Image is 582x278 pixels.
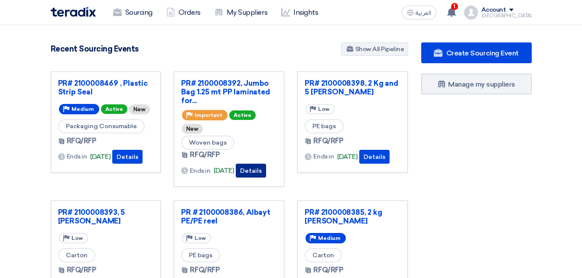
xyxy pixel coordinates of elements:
span: Low [195,235,206,241]
span: RFQ/RFP [67,136,97,146]
span: [DATE] [90,152,111,162]
a: Insights [274,3,325,22]
h4: Recent Sourcing Events [51,44,139,54]
span: Low [72,235,83,241]
span: Carton [305,248,342,262]
span: Medium [72,106,94,112]
a: Sourcing [106,3,159,22]
span: RFQ/RFP [190,265,220,275]
span: Carton [58,248,95,262]
span: Important [195,112,222,118]
a: My Suppliers [208,3,274,22]
a: PR# 2100008469 , Plastic Strip Seal [58,79,154,96]
span: Ends in [313,152,334,161]
span: Active [101,104,127,114]
button: Details [236,164,266,178]
span: Woven bags [181,136,234,150]
span: RFQ/RFP [313,136,343,146]
span: [DATE] [214,166,234,176]
span: العربية [416,10,431,16]
a: Orders [159,3,208,22]
a: PR # 2100008386, Albayt PE/PE reel [181,208,277,225]
a: PR# 2100008398, 2 Kg and 5 [PERSON_NAME] [305,79,400,96]
span: PE bags [305,119,344,133]
img: profile_test.png [464,6,478,19]
img: Teradix logo [51,7,96,17]
span: Active [229,110,256,120]
button: Details [112,150,143,164]
button: Details [359,150,390,164]
a: PR# 2100008393, 5 [PERSON_NAME] [58,208,154,225]
a: Show All Pipeline [341,42,408,56]
span: Ends in [190,166,210,175]
div: New [129,104,150,114]
span: Ends in [67,152,87,161]
div: Account [481,6,506,14]
span: Medium [318,235,341,241]
span: Create Sourcing Event [446,49,519,57]
a: PR# 2100008385, 2 kg [PERSON_NAME] [305,208,400,225]
button: العربية [402,6,436,19]
a: Manage my suppliers [421,74,532,94]
span: RFQ/RFP [313,265,343,275]
div: New [182,124,203,134]
span: RFQ/RFP [190,150,220,160]
a: PR# 2100008392, Jumbo Bag 1.25 mt PP laminated for... [181,79,277,105]
span: [DATE] [337,152,358,162]
div: [GEOGRAPHIC_DATA] [481,13,532,18]
span: Low [318,106,329,112]
span: 1 [451,3,458,10]
span: PE bags [181,248,220,262]
span: Packaging Consumable [58,119,145,133]
span: RFQ/RFP [67,265,97,275]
